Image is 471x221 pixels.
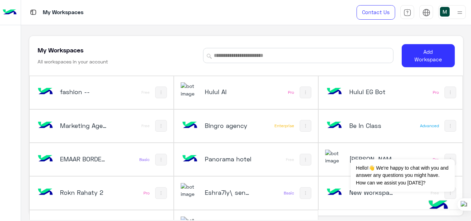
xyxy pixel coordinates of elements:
img: bot image [36,183,54,202]
div: Free [431,190,439,196]
h5: New Workspace 1 [349,188,397,197]
div: Pro [288,90,294,95]
img: tab [422,9,430,17]
h5: Rokn Rahaty 2 [60,188,107,197]
div: Pro [433,90,439,95]
img: hulul-logo.png [426,193,450,218]
h5: EMAAR BORDER CONSULTING ENGINEER [60,155,107,163]
img: profile [455,8,464,17]
img: Logo [3,5,17,20]
img: bot image [181,150,199,168]
a: tab [400,5,414,20]
h5: Rokn Rahaty [349,155,397,163]
div: Basic [284,190,294,196]
h5: Be In Class [349,121,397,130]
div: Advanced [420,123,439,129]
span: Hello!👋 We're happy to chat with you and answer any questions you might have. How can we assist y... [351,159,454,192]
h5: Eshra7ly\ send OTP USD [205,188,252,197]
h6: All workspaces in your account [38,58,108,65]
h5: Panorama hotel [205,155,252,163]
img: bot image [325,183,344,202]
p: My Workspaces [43,8,83,17]
img: bot image [181,116,199,135]
img: tab [403,9,411,17]
img: bot image [36,116,54,135]
img: 322853014244696 [325,150,344,164]
img: 114503081745937 [181,183,199,198]
div: Basic [139,157,150,162]
h5: Marketing Agency_copy_1 [60,121,107,130]
button: Add Workspace [402,44,455,67]
img: tab [29,8,38,17]
img: bot image [325,116,344,135]
img: userImage [440,7,450,17]
div: Free [141,123,150,129]
h5: Hulul EG Bot [349,88,397,96]
h5: My Workspaces [38,46,83,54]
h5: Bingro agency [205,121,252,130]
h5: fashion -- [60,88,107,96]
img: 114004088273201 [181,82,199,97]
img: bot image [325,82,344,101]
div: Free [141,90,150,95]
a: Contact Us [357,5,395,20]
div: Enterprise [274,123,294,129]
img: bot image [36,150,54,168]
div: Free [286,157,294,162]
h5: Hulul AI [205,88,252,96]
div: Pro [143,190,150,196]
img: bot image [36,82,54,101]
